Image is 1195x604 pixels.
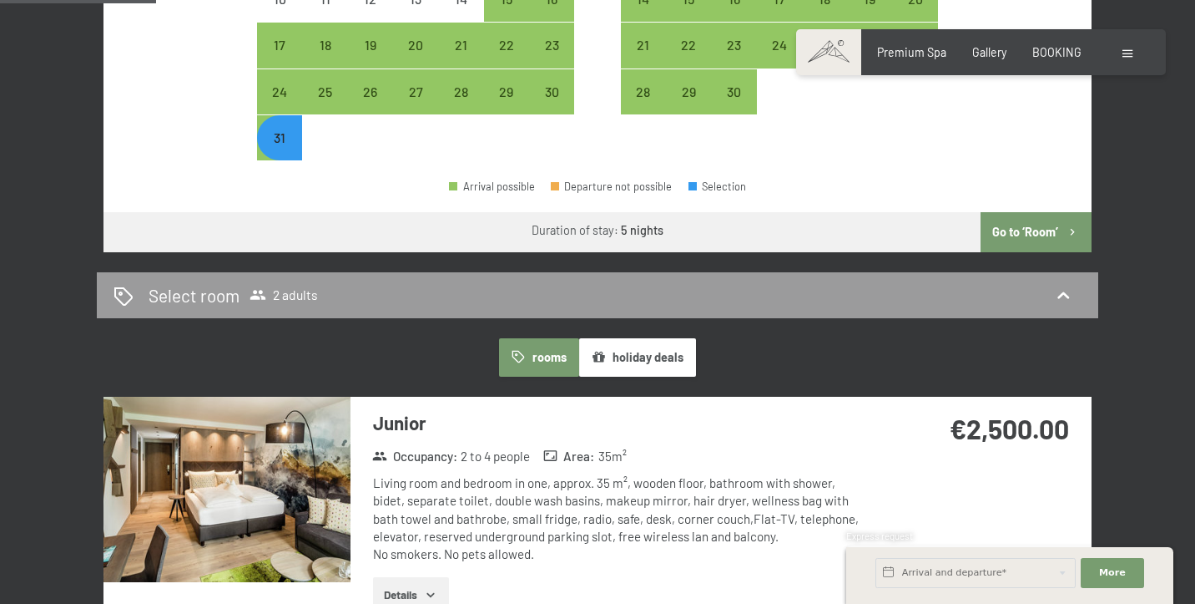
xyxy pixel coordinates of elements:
button: rooms [499,338,578,377]
div: 23 [531,38,572,80]
span: 2 adults [250,287,318,303]
div: 21 [440,38,482,80]
div: 30 [531,85,572,127]
div: 25 [304,85,345,127]
h2: Select room [149,283,240,307]
div: 18 [304,38,345,80]
span: 35 m² [598,448,627,465]
div: Wed Sep 23 2026 [711,23,756,68]
div: 29 [668,85,709,127]
div: Wed Aug 19 2026 [348,23,393,68]
div: 30 [713,85,754,127]
div: Mon Aug 17 2026 [257,23,302,68]
div: Sun Sep 27 2026 [893,23,938,68]
div: 29 [486,85,527,127]
div: Arrival possible [302,69,347,114]
button: holiday deals [579,338,696,377]
div: 21 [623,38,664,80]
div: Living room and bedroom in one, approx. 35 m², wooden floor, bathroom with shower, bidet, separat... [373,475,870,563]
div: 23 [713,38,754,80]
div: Fri Sep 25 2026 [802,23,847,68]
button: Go to ‘Room’ [981,212,1092,252]
button: More [1081,558,1144,588]
strong: Occupancy : [372,448,457,465]
div: Arrival possible [847,23,892,68]
strong: Area : [543,448,595,465]
div: 28 [440,85,482,127]
div: 28 [623,85,664,127]
div: Arrival possible [257,23,302,68]
div: 22 [486,38,527,80]
div: Arrival possible [348,69,393,114]
div: Arrival possible [257,115,302,160]
span: 2 to 4 people [461,448,530,465]
div: 20 [395,38,436,80]
div: 27 [395,85,436,127]
div: Thu Aug 27 2026 [393,69,438,114]
div: Mon Aug 31 2026 [257,115,302,160]
div: 31 [259,131,300,173]
div: Arrival possible [302,23,347,68]
div: Arrival possible [802,23,847,68]
span: Express request [846,530,913,541]
div: 22 [668,38,709,80]
div: Arrival possible [393,23,438,68]
div: Mon Sep 21 2026 [621,23,666,68]
div: Arrival possible [438,69,483,114]
div: Arrival possible [711,69,756,114]
div: Tue Sep 29 2026 [666,69,711,114]
div: Arrival possible [621,69,666,114]
div: 26 [350,85,391,127]
div: Arrival possible [484,23,529,68]
a: BOOKING [1032,45,1082,59]
div: Arrival possible [757,23,802,68]
div: Arrival possible [711,23,756,68]
div: 17 [259,38,300,80]
div: Arrival possible [484,69,529,114]
div: Arrival possible [666,69,711,114]
div: Tue Sep 22 2026 [666,23,711,68]
div: 19 [350,38,391,80]
div: 24 [759,38,800,80]
div: Selection [688,181,747,192]
div: Fri Aug 21 2026 [438,23,483,68]
div: Arrival possible [893,23,938,68]
div: Sat Aug 22 2026 [484,23,529,68]
div: Sat Aug 29 2026 [484,69,529,114]
div: Tue Aug 18 2026 [302,23,347,68]
div: Arrival possible [529,69,574,114]
span: More [1099,566,1126,580]
div: Sun Aug 30 2026 [529,69,574,114]
div: Thu Aug 20 2026 [393,23,438,68]
div: Sat Sep 26 2026 [847,23,892,68]
div: Arrival possible [621,23,666,68]
b: 5 nights [621,223,663,237]
div: Arrival possible [449,181,535,192]
div: Arrival possible [348,23,393,68]
a: Premium Spa [877,45,946,59]
div: Wed Sep 30 2026 [711,69,756,114]
div: Departure not possible [551,181,673,192]
div: Arrival possible [666,23,711,68]
img: mss_renderimg.php [103,397,350,582]
div: Mon Aug 24 2026 [257,69,302,114]
div: Fri Aug 28 2026 [438,69,483,114]
div: Arrival possible [529,23,574,68]
div: Duration of stay: [532,222,663,239]
div: Wed Aug 26 2026 [348,69,393,114]
div: Arrival possible [438,23,483,68]
strong: €2,500.00 [950,413,1069,444]
div: Sun Aug 23 2026 [529,23,574,68]
div: 24 [259,85,300,127]
div: Arrival possible [393,69,438,114]
div: Arrival possible [257,69,302,114]
div: Tue Aug 25 2026 [302,69,347,114]
div: Mon Sep 28 2026 [621,69,666,114]
a: Gallery [972,45,1006,59]
h3: Junior [373,410,870,436]
div: Thu Sep 24 2026 [757,23,802,68]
